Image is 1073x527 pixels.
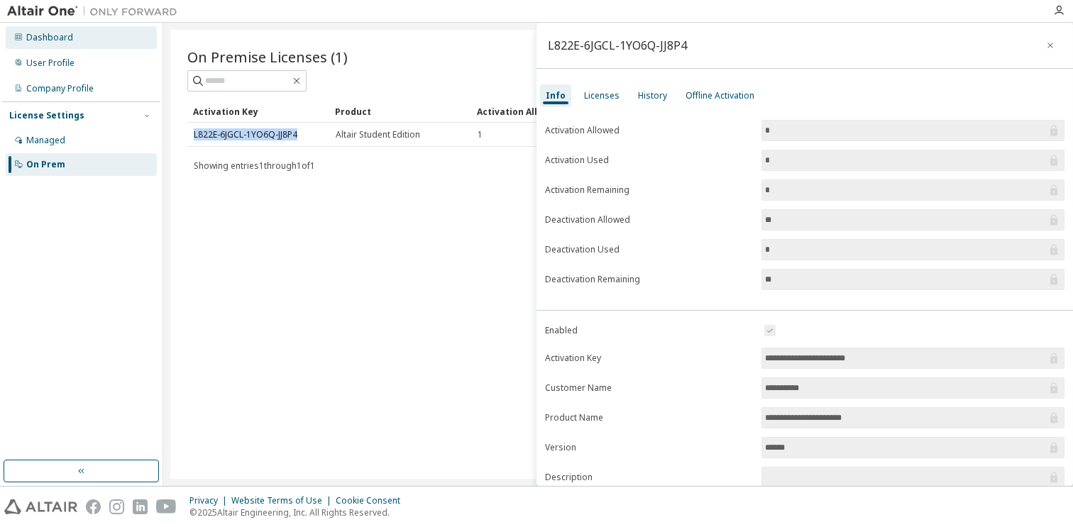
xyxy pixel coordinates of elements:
[545,244,753,255] label: Deactivation Used
[477,100,607,123] div: Activation Allowed
[194,160,315,172] span: Showing entries 1 through 1 of 1
[545,382,753,394] label: Customer Name
[545,325,753,336] label: Enabled
[545,184,753,196] label: Activation Remaining
[26,57,75,69] div: User Profile
[545,472,753,483] label: Description
[231,495,336,506] div: Website Terms of Use
[109,499,124,514] img: instagram.svg
[545,125,753,136] label: Activation Allowed
[26,159,65,170] div: On Prem
[189,495,231,506] div: Privacy
[335,100,466,123] div: Product
[545,353,753,364] label: Activation Key
[86,499,101,514] img: facebook.svg
[478,129,483,140] span: 1
[545,442,753,453] label: Version
[548,40,687,51] div: L822E-6JGCL-1YO6Q-JJ8P4
[187,47,348,67] span: On Premise Licenses (1)
[545,274,753,285] label: Deactivation Remaining
[686,90,754,101] div: Offline Activation
[194,128,297,140] a: L822E-6JGCL-1YO6Q-JJ8P4
[26,32,73,43] div: Dashboard
[193,100,324,123] div: Activation Key
[189,506,409,518] p: © 2025 Altair Engineering, Inc. All Rights Reserved.
[545,155,753,166] label: Activation Used
[26,135,65,146] div: Managed
[545,214,753,226] label: Deactivation Allowed
[26,83,94,94] div: Company Profile
[336,495,409,506] div: Cookie Consent
[638,90,667,101] div: History
[4,499,77,514] img: altair_logo.svg
[7,4,185,18] img: Altair One
[546,90,566,101] div: Info
[156,499,177,514] img: youtube.svg
[545,412,753,423] label: Product Name
[133,499,148,514] img: linkedin.svg
[336,129,420,140] span: Altair Student Edition
[9,110,84,121] div: License Settings
[584,90,620,101] div: Licenses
